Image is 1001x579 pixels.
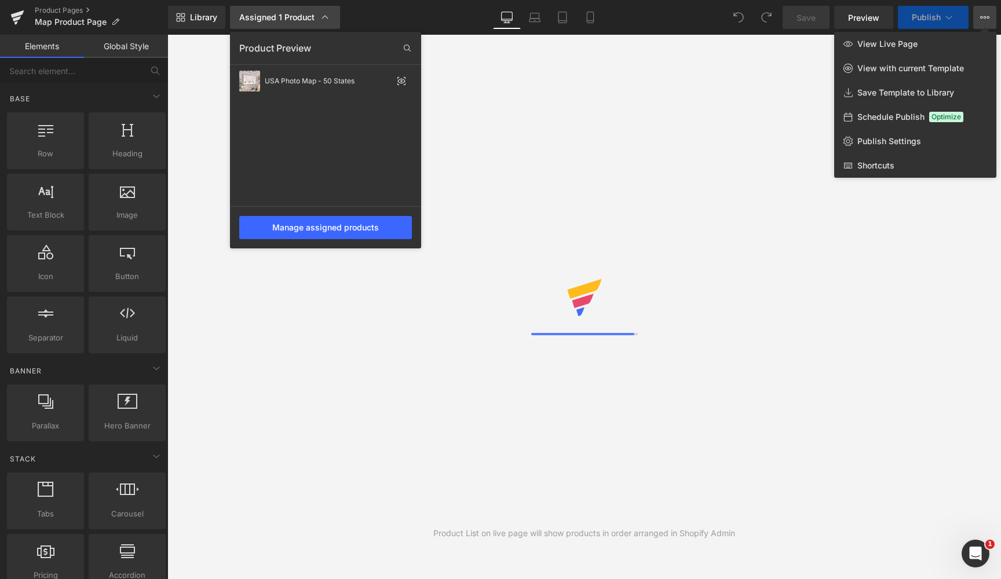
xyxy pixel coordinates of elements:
[834,6,893,29] a: Preview
[281,46,331,71] a: Contact
[857,87,954,98] span: Save Template to Library
[265,77,392,85] div: USA Photo Map - 50 States
[477,53,542,64] span: Refund Policy
[385,46,470,71] a: Privacy Policy
[190,12,217,23] span: Library
[557,53,637,64] span: Terms of Service
[857,39,918,49] span: View Live Page
[898,6,969,29] button: Publish
[857,63,964,74] span: View with current Template
[9,453,37,464] span: Stack
[393,53,463,64] span: Privacy Policy
[857,112,925,122] span: Schedule Publish
[10,332,81,344] span: Separator
[84,35,168,58] a: Global Style
[550,46,644,71] a: Terms of Service
[549,6,576,29] a: Tablet
[10,420,81,432] span: Parallax
[912,13,941,22] span: Publish
[470,46,549,71] a: Refund Policy
[92,209,162,221] span: Image
[199,53,220,64] span: Home
[9,365,43,376] span: Banner
[92,332,162,344] span: Liquid
[226,46,281,71] a: SHOP NOW
[797,12,816,24] span: Save
[192,46,226,71] a: Home
[730,45,757,72] summary: Search
[239,12,331,23] div: Assigned 1 Product
[31,29,176,88] img: Photo-Map
[10,148,81,160] span: Row
[985,540,995,549] span: 1
[755,6,778,29] button: Redo
[288,53,323,64] span: Contact
[576,6,604,29] a: Mobile
[10,270,81,283] span: Icon
[10,508,81,520] span: Tabs
[433,527,735,540] div: Product List on live page will show products in order arranged in Shopify Admin
[331,46,385,71] a: About Us
[9,93,31,104] span: Base
[973,6,996,29] button: View Live PageView with current TemplateSave Template to LibrarySchedule PublishOptimizePublish S...
[493,6,521,29] a: Desktop
[727,6,750,29] button: Undo
[338,53,378,64] span: About Us
[929,112,963,122] span: Optimize
[857,136,921,146] span: Publish Settings
[234,53,274,64] span: SHOP NOW
[35,6,168,15] a: Product Pages
[962,540,989,567] iframe: Intercom live chat
[10,209,81,221] span: Text Block
[92,270,162,283] span: Button
[92,420,162,432] span: Hero Banner
[168,6,225,29] a: New Library
[848,12,879,24] span: Preview
[521,6,549,29] a: Laptop
[230,39,421,57] div: Product Preview
[92,148,162,160] span: Heading
[92,508,162,520] span: Carousel
[239,216,412,239] div: Manage assigned products
[857,160,894,171] span: Shortcuts
[35,17,107,27] span: Map Product Page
